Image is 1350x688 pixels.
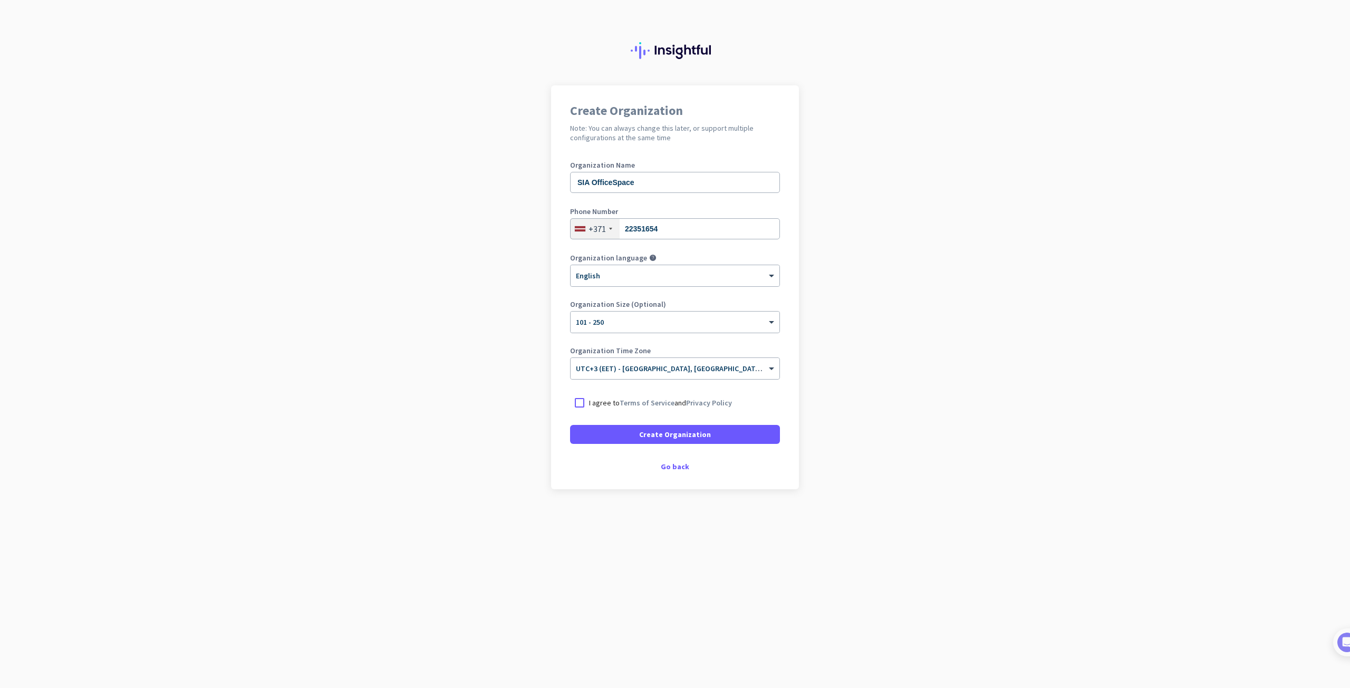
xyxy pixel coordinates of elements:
a: Terms of Service [620,398,674,408]
div: Go back [570,463,780,470]
label: Organization Name [570,161,780,169]
span: Create Organization [639,429,711,440]
p: I agree to and [589,398,732,408]
h1: Create Organization [570,104,780,117]
label: Organization Size (Optional) [570,301,780,308]
i: help [649,254,657,261]
img: Insightful [631,42,719,59]
input: What is the name of your organization? [570,172,780,193]
label: Organization Time Zone [570,347,780,354]
button: Create Organization [570,425,780,444]
h2: Note: You can always change this later, or support multiple configurations at the same time [570,123,780,142]
label: Organization language [570,254,647,261]
input: 63 123 456 [570,218,780,239]
a: Privacy Policy [686,398,732,408]
label: Phone Number [570,208,780,215]
div: +371 [589,224,606,234]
